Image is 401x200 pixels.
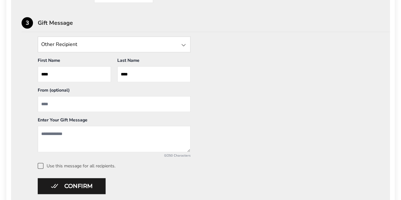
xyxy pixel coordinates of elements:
div: First Name [38,57,111,66]
button: Confirm button [38,178,106,194]
div: From (optional) [38,87,191,96]
textarea: Add a message [38,126,191,152]
input: From [38,96,191,112]
input: State [38,36,191,52]
div: Gift Message [38,20,390,26]
input: First Name [38,66,111,82]
input: Last Name [117,66,191,82]
label: Use this message for all recipients. [38,163,379,169]
div: Last Name [117,57,191,66]
div: Enter Your Gift Message [38,117,191,126]
div: 3 [22,17,33,29]
div: 0/250 Characters [38,153,191,158]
